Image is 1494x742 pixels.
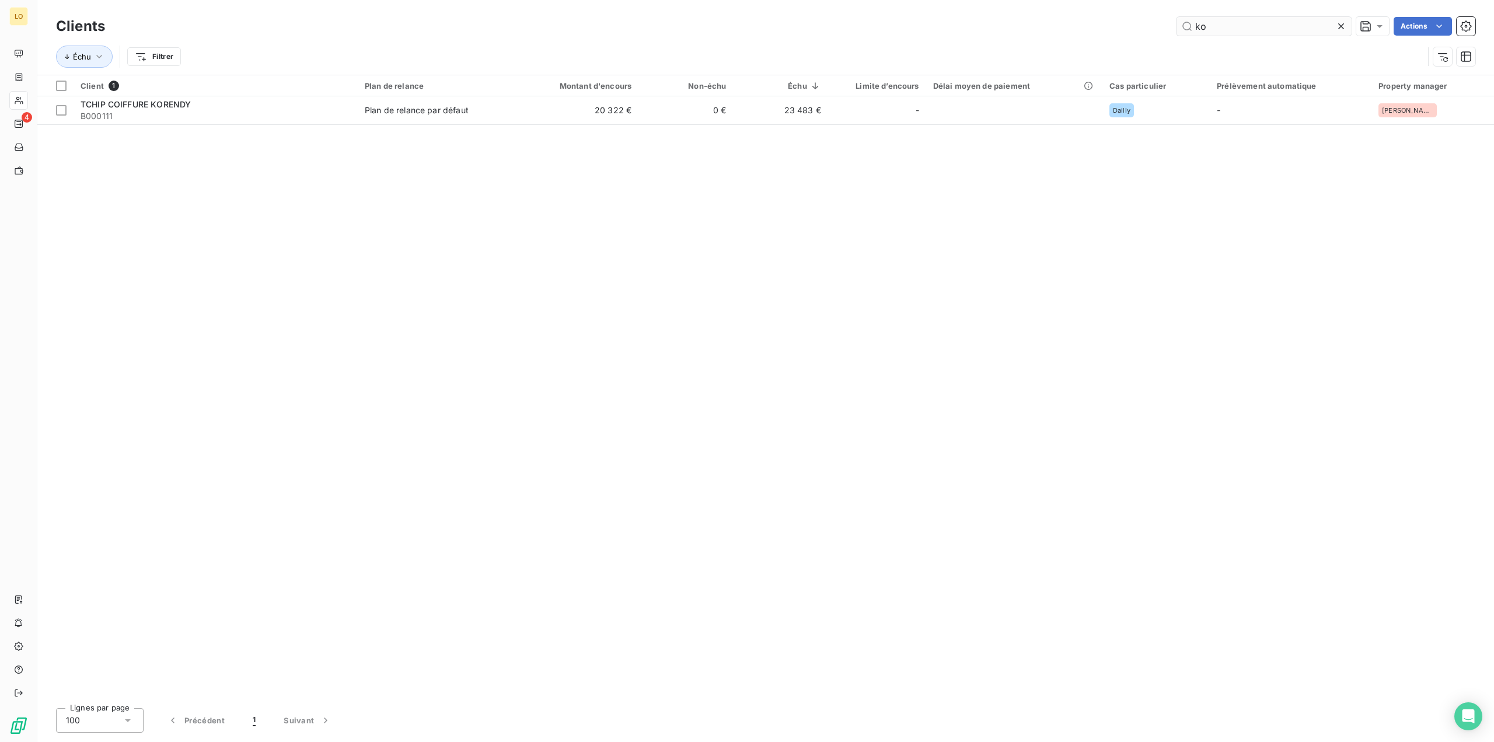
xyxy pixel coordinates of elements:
td: 0 € [638,96,733,124]
div: Échu [740,81,821,90]
td: 20 322 € [512,96,639,124]
div: Non-échu [645,81,726,90]
div: Open Intercom Messenger [1454,702,1482,730]
input: Rechercher [1177,17,1352,36]
span: Client [81,81,104,90]
div: Montant d'encours [519,81,632,90]
div: Prélèvement automatique [1217,81,1364,90]
span: B000111 [81,110,351,122]
div: Cas particulier [1109,81,1203,90]
button: 1 [239,708,270,733]
span: [PERSON_NAME] [1382,107,1433,114]
span: - [916,104,919,116]
span: 4 [22,112,32,123]
span: - [1217,105,1220,115]
button: Actions [1394,17,1452,36]
div: Limite d’encours [835,81,919,90]
button: Suivant [270,708,345,733]
div: Délai moyen de paiement [933,81,1095,90]
span: 100 [66,715,80,726]
div: LO [9,7,28,26]
button: Filtrer [127,47,181,66]
span: Échu [73,52,91,61]
span: TCHIP COIFFURE KORENDY [81,99,191,109]
span: 1 [109,81,119,91]
div: Plan de relance par défaut [365,104,469,116]
h3: Clients [56,16,105,37]
div: Property manager [1378,81,1487,90]
span: Dailly [1113,107,1130,114]
div: Plan de relance [365,81,505,90]
button: Échu [56,46,113,68]
td: 23 483 € [733,96,828,124]
button: Précédent [153,708,239,733]
span: 1 [253,715,256,726]
img: Logo LeanPay [9,716,28,735]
